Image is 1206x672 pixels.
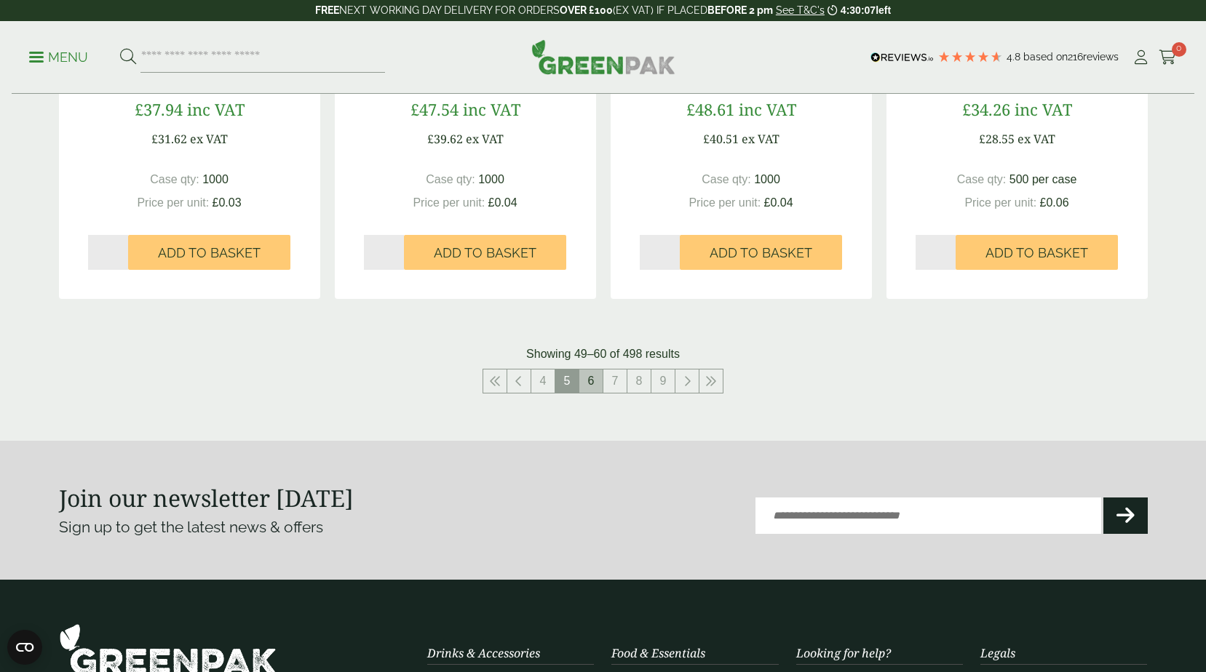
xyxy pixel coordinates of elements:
span: Case qty: [150,173,199,185]
span: £0.03 [213,196,242,209]
p: Sign up to get the latest news & offers [59,516,549,539]
button: Add to Basket [404,235,566,270]
span: ex VAT [190,131,228,147]
span: 0 [1172,42,1186,57]
span: £48.61 [686,98,734,120]
span: Case qty: [957,173,1007,185]
span: Price per unit: [137,196,209,209]
span: ex VAT [1017,131,1055,147]
span: £0.04 [488,196,517,209]
span: £31.62 [151,131,187,147]
span: 4.8 [1007,51,1023,63]
span: ex VAT [742,131,779,147]
p: Showing 49–60 of 498 results [526,345,680,363]
span: 216 [1068,51,1083,63]
span: £0.06 [1040,196,1069,209]
span: reviews [1083,51,1119,63]
span: £47.54 [410,98,459,120]
span: Price per unit: [689,196,761,209]
a: See T&C's [776,4,825,16]
span: Add to Basket [434,245,536,261]
span: 500 per case [1009,173,1077,185]
span: Based on [1023,51,1068,63]
strong: OVER £100 [560,4,613,16]
span: ex VAT [466,131,504,147]
span: £0.04 [764,196,793,209]
button: Add to Basket [128,235,290,270]
span: Price per unit: [413,196,485,209]
a: Menu [29,49,88,63]
span: £28.55 [979,131,1015,147]
span: inc VAT [187,98,245,120]
span: £40.51 [703,131,739,147]
div: 4.79 Stars [937,50,1003,63]
span: Add to Basket [985,245,1088,261]
a: 9 [651,369,675,393]
span: inc VAT [463,98,520,120]
span: Add to Basket [158,245,261,261]
p: Menu [29,49,88,66]
i: Cart [1159,50,1177,65]
img: REVIEWS.io [870,52,934,63]
button: Add to Basket [956,235,1118,270]
img: GreenPak Supplies [531,39,675,74]
span: £39.62 [427,131,463,147]
span: £34.26 [962,98,1010,120]
span: inc VAT [1015,98,1072,120]
span: Add to Basket [710,245,812,261]
span: Price per unit: [964,196,1036,209]
span: 1000 [202,173,229,185]
span: Case qty: [702,173,751,185]
button: Open CMP widget [7,630,42,665]
span: inc VAT [739,98,796,120]
a: 4 [531,369,555,393]
a: 6 [579,369,603,393]
span: Case qty: [426,173,475,185]
strong: Join our newsletter [DATE] [59,482,354,513]
strong: FREE [315,4,339,16]
strong: BEFORE 2 pm [707,4,773,16]
a: 8 [627,369,651,393]
span: 1000 [478,173,504,185]
a: 7 [603,369,627,393]
i: My Account [1132,50,1150,65]
a: 0 [1159,47,1177,68]
span: 1000 [754,173,780,185]
span: left [876,4,891,16]
span: £37.94 [135,98,183,120]
span: 4:30:07 [841,4,876,16]
span: 5 [555,369,579,393]
button: Add to Basket [680,235,842,270]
